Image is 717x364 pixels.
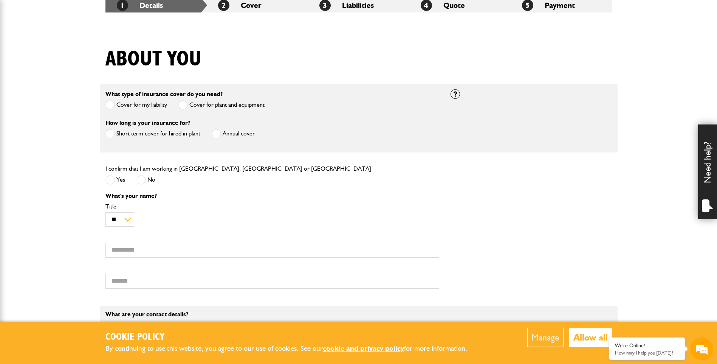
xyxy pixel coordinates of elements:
[105,129,200,138] label: Short term cover for hired in plant
[698,124,717,219] div: Need help?
[212,129,255,138] label: Annual cover
[105,100,167,110] label: Cover for my liability
[105,331,480,343] h2: Cookie Policy
[105,175,125,185] label: Yes
[323,344,404,353] a: cookie and privacy policy
[178,100,265,110] label: Cover for plant and equipment
[569,328,612,347] button: Allow all
[105,311,439,317] p: What are your contact details?
[105,193,439,199] p: What's your name?
[615,342,679,349] div: We're Online!
[105,91,223,97] label: What type of insurance cover do you need?
[527,328,564,347] button: Manage
[105,166,371,172] label: I confirm that I am working in [GEOGRAPHIC_DATA], [GEOGRAPHIC_DATA] or [GEOGRAPHIC_DATA]
[136,175,155,185] label: No
[615,350,679,356] p: How may I help you today?
[105,120,190,126] label: How long is your insurance for?
[105,204,439,210] label: Title
[105,343,480,355] p: By continuing to use this website, you agree to our use of cookies. See our for more information.
[105,47,201,72] h1: About you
